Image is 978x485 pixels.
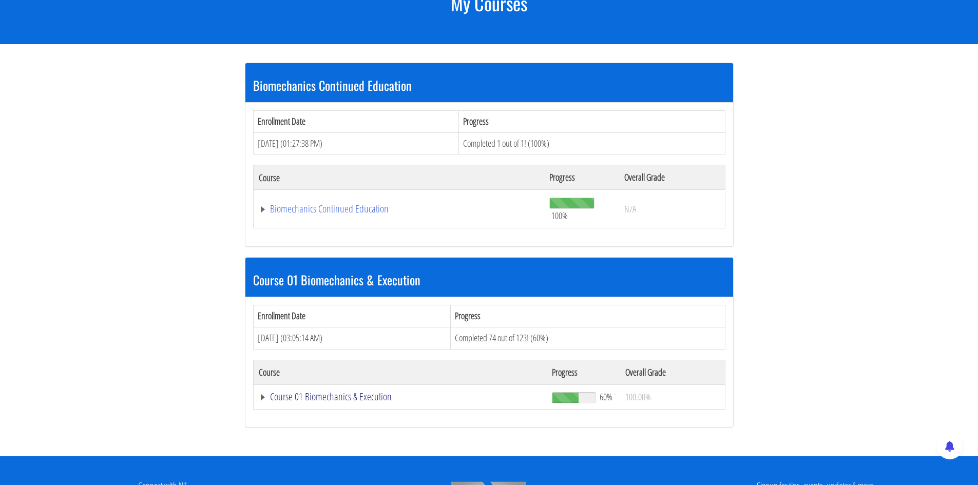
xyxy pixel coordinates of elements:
span: 100% [551,210,568,221]
td: N/A [619,190,725,228]
a: Course 01 Biomechanics & Execution [259,392,542,402]
th: Enrollment Date [253,110,459,132]
th: Progress [547,360,620,384]
th: Progress [450,305,725,327]
th: Course [253,360,547,384]
th: Progress [544,165,619,190]
h3: Biomechanics Continued Education [253,79,725,92]
th: Overall Grade [620,360,725,384]
th: Progress [459,110,725,132]
th: Overall Grade [619,165,725,190]
td: [DATE] (03:05:14 AM) [253,327,450,349]
span: 60% [600,391,612,402]
th: Enrollment Date [253,305,450,327]
h3: Course 01 Biomechanics & Execution [253,273,725,286]
a: Biomechanics Continued Education [259,204,540,214]
th: Course [253,165,544,190]
td: [DATE] (01:27:38 PM) [253,132,459,154]
td: Completed 74 out of 123! (60%) [450,327,725,349]
td: 100.00% [620,384,725,409]
td: Completed 1 out of 1! (100%) [459,132,725,154]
